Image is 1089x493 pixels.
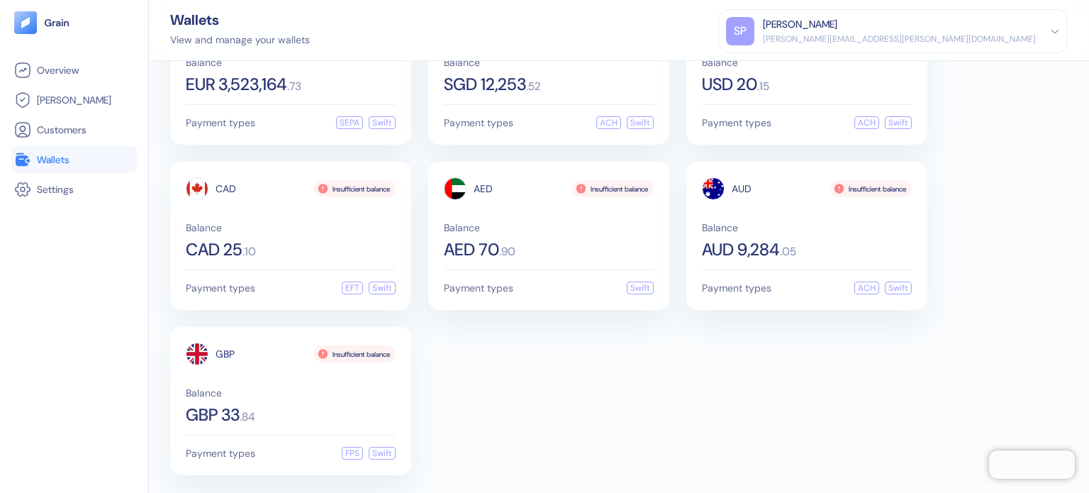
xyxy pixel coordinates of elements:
[702,283,771,293] span: Payment types
[186,448,255,458] span: Payment types
[702,241,780,258] span: AUD 9,284
[369,447,396,460] div: Swift
[14,92,134,109] a: [PERSON_NAME]
[627,116,654,129] div: Swift
[444,76,526,93] span: SGD 12,253
[287,81,301,92] span: . 73
[37,153,69,167] span: Wallets
[444,223,654,233] span: Balance
[37,93,111,107] span: [PERSON_NAME]
[854,282,879,294] div: ACH
[444,283,513,293] span: Payment types
[186,76,287,93] span: EUR 3,523,164
[702,76,757,93] span: USD 20
[314,180,396,197] div: Insufficient balance
[572,180,654,197] div: Insufficient balance
[242,246,256,257] span: . 10
[757,81,769,92] span: . 15
[14,181,134,198] a: Settings
[474,184,493,194] span: AED
[830,180,912,197] div: Insufficient balance
[170,33,310,48] div: View and manage your wallets
[444,241,499,258] span: AED 70
[732,184,752,194] span: AUD
[14,121,134,138] a: Customers
[240,411,255,423] span: . 84
[885,282,912,294] div: Swift
[702,57,912,67] span: Balance
[342,282,363,294] div: EFT
[369,282,396,294] div: Swift
[37,123,86,137] span: Customers
[186,57,396,67] span: Balance
[763,17,837,32] div: [PERSON_NAME]
[186,283,255,293] span: Payment types
[444,118,513,128] span: Payment types
[885,116,912,129] div: Swift
[989,450,1075,479] iframe: Chatra live chat
[37,63,79,77] span: Overview
[216,349,235,359] span: GBP
[186,388,396,398] span: Balance
[763,33,1036,45] div: [PERSON_NAME][EMAIL_ADDRESS][PERSON_NAME][DOMAIN_NAME]
[596,116,621,129] div: ACH
[526,81,541,92] span: . 52
[14,62,134,79] a: Overview
[726,17,754,45] div: SP
[342,447,363,460] div: FPS
[186,241,242,258] span: CAD 25
[314,345,396,362] div: Insufficient balance
[14,151,134,168] a: Wallets
[186,406,240,423] span: GBP 33
[336,116,363,129] div: SEPA
[702,118,771,128] span: Payment types
[44,18,70,28] img: logo
[170,13,310,27] div: Wallets
[369,116,396,129] div: Swift
[444,57,654,67] span: Balance
[780,246,796,257] span: . 05
[627,282,654,294] div: Swift
[186,118,255,128] span: Payment types
[216,184,236,194] span: CAD
[14,11,37,34] img: logo-tablet-V2.svg
[499,246,515,257] span: . 90
[702,223,912,233] span: Balance
[854,116,879,129] div: ACH
[37,182,74,196] span: Settings
[186,223,396,233] span: Balance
